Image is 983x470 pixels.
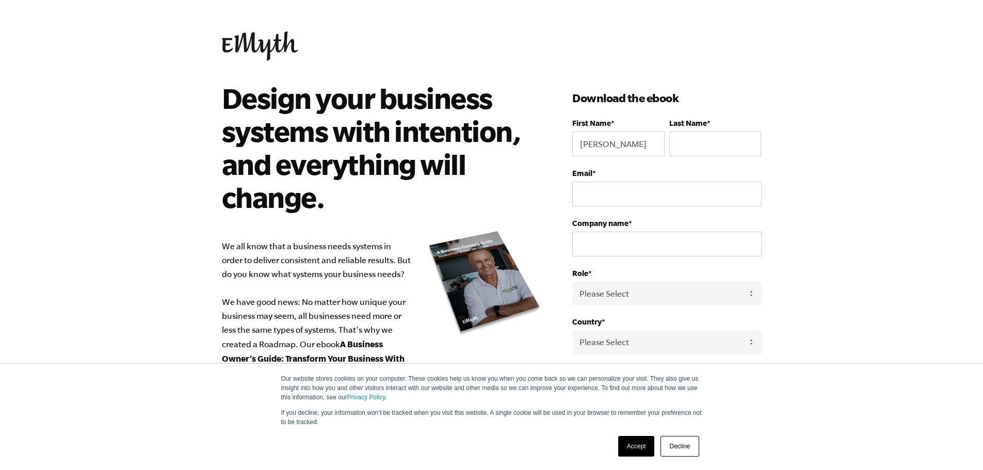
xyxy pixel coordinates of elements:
[347,394,385,401] a: Privacy Policy
[618,436,655,457] a: Accept
[660,436,699,457] a: Decline
[281,374,702,402] p: Our website stores cookies on your computer. These cookies help us know you when you come back so...
[222,339,405,378] b: A Business Owner’s Guide: Transform Your Business With Systems
[428,230,541,336] img: new_roadmap_cover_093019
[222,31,298,61] img: EMyth
[281,408,702,427] p: If you decline, your information won’t be tracked when you visit this website. A single cookie wi...
[222,239,542,408] p: We all know that a business needs systems in order to deliver consistent and reliable results. Bu...
[572,169,592,177] span: Email
[572,90,761,106] h3: Download the ebook
[669,119,707,127] span: Last Name
[572,269,588,278] span: Role
[222,82,527,214] h2: Design your business systems with intention, and everything will change.
[572,219,629,228] span: Company name
[572,317,602,326] span: Country
[572,119,611,127] span: First Name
